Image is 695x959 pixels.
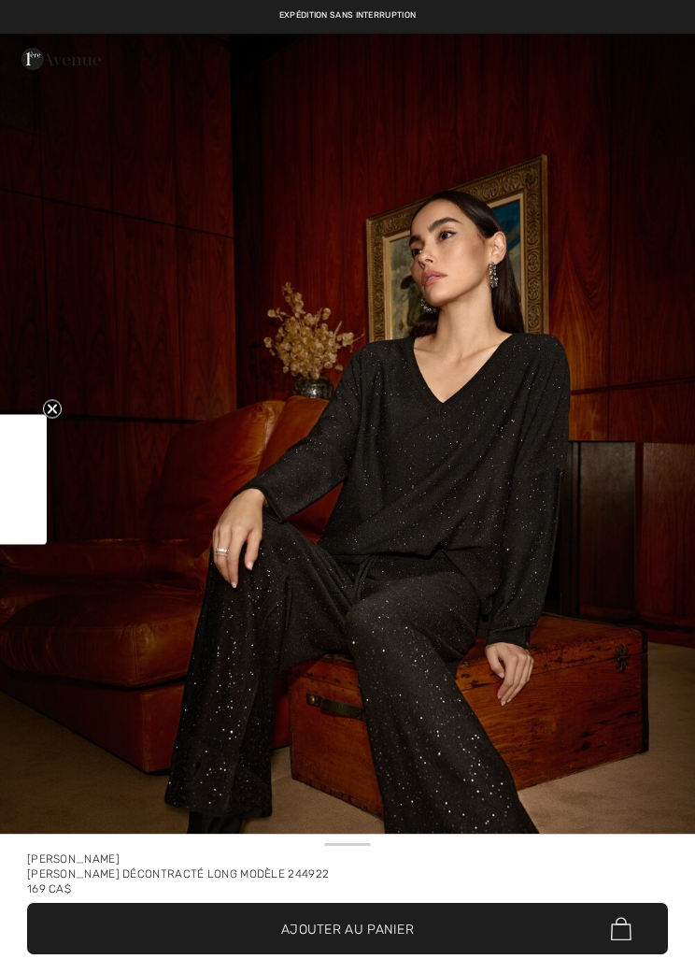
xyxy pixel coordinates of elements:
[21,40,101,78] img: 1ère Avenue
[43,400,62,419] button: Close teaser
[611,917,631,941] img: Bag.svg
[21,50,101,66] a: 1ère Avenue
[27,852,668,866] div: [PERSON_NAME]
[27,903,668,954] button: Ajouter au panier
[27,882,71,895] span: 169 CA$
[281,919,414,938] span: Ajouter au panier
[27,866,668,881] div: [PERSON_NAME] décontracté long Modèle 244922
